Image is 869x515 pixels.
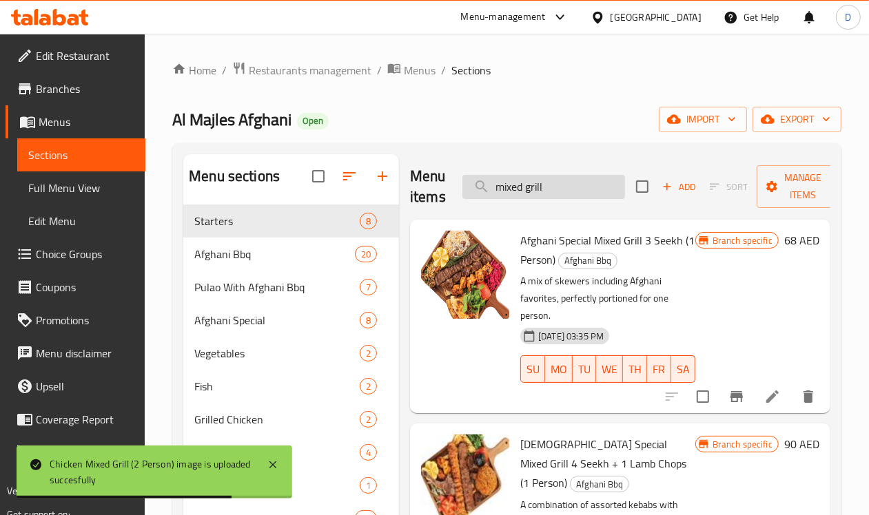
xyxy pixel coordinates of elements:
[36,246,134,262] span: Choice Groups
[6,238,145,271] a: Choice Groups
[172,62,216,78] a: Home
[360,479,376,492] span: 1
[596,355,623,383] button: WE
[520,355,545,383] button: SU
[39,114,134,130] span: Menus
[6,271,145,304] a: Coupons
[28,213,134,229] span: Edit Menu
[6,436,145,469] a: Grocery Checklist
[7,482,41,500] span: Version:
[764,388,781,405] a: Edit menu item
[249,62,371,78] span: Restaurants management
[377,62,382,78] li: /
[232,61,371,79] a: Restaurants management
[172,61,841,79] nav: breadcrumb
[194,378,360,395] span: Fish
[670,111,736,128] span: import
[183,337,399,370] div: Vegetables2
[462,175,625,199] input: search
[28,147,134,163] span: Sections
[194,213,360,229] span: Starters
[36,378,134,395] span: Upsell
[660,179,697,195] span: Add
[36,345,134,361] span: Menu disclaimer
[360,411,377,428] div: items
[520,230,695,270] span: Afghani Special Mixed Grill 3 Seekh (1 Person)
[28,180,134,196] span: Full Menu View
[360,446,376,459] span: 4
[6,39,145,72] a: Edit Restaurant
[6,337,145,370] a: Menu disclaimer
[360,413,376,426] span: 2
[172,104,292,135] span: Al Majles Afghani
[194,279,360,295] span: Pulao With Afghani Bbq
[387,61,436,79] a: Menus
[578,359,591,379] span: TU
[545,355,573,383] button: MO
[6,72,145,105] a: Branches
[573,355,596,383] button: TU
[6,105,145,138] a: Menus
[36,312,134,328] span: Promotions
[50,456,254,487] div: Chicken Mixed Grill (2 Person) image is uploaded succesfully
[533,330,609,343] span: [DATE] 03:35 PM
[551,359,567,379] span: MO
[623,355,647,383] button: TH
[707,438,778,451] span: Branch specific
[611,10,702,25] div: [GEOGRAPHIC_DATA]
[183,370,399,403] div: Fish2
[194,444,360,461] span: Bread Basket
[189,166,280,187] h2: Menu sections
[707,234,778,247] span: Branch specific
[356,248,376,261] span: 20
[36,411,134,428] span: Coverage Report
[360,215,376,228] span: 8
[183,238,399,271] div: Afghani Bbq20
[360,380,376,393] span: 2
[520,273,695,324] p: A mix of skewers including Afghani favorites, perfectly portioned for one person.
[571,476,628,492] span: Afghani Bbq
[659,107,747,132] button: import
[628,359,642,379] span: TH
[768,169,838,204] span: Manage items
[753,107,841,132] button: export
[404,62,436,78] span: Menus
[194,345,360,361] span: Vegetables
[461,9,546,25] div: Menu-management
[526,359,540,379] span: SU
[36,81,134,97] span: Branches
[183,436,399,469] div: Bread Basket4
[421,231,509,319] img: Afghani Special Mixed Grill 3 Seekh (1 Person)
[6,370,145,403] a: Upsell
[688,382,717,411] span: Select to update
[671,355,695,383] button: SA
[360,477,377,494] div: items
[360,444,377,461] div: items
[360,281,376,294] span: 7
[784,231,819,250] h6: 68 AED
[677,359,690,379] span: SA
[647,355,671,383] button: FR
[222,62,227,78] li: /
[17,138,145,171] a: Sections
[602,359,617,379] span: WE
[520,434,686,493] span: [DEMOGRAPHIC_DATA] Special Mixed Grill 4 Seekh + 1 Lamb Chops (1 Person)
[194,411,360,428] span: Grilled Chicken
[784,434,819,454] h6: 90 AED
[410,166,446,207] h2: Menu items
[194,246,355,262] span: Afghani Bbq
[36,48,134,64] span: Edit Restaurant
[194,312,360,328] span: Afghani Special
[764,111,830,128] span: export
[360,345,377,361] div: items
[297,113,329,129] div: Open
[559,253,617,269] span: Afghani Bbq
[360,347,376,360] span: 2
[653,359,665,379] span: FR
[183,271,399,304] div: Pulao With Afghani Bbq7
[792,380,825,413] button: delete
[297,115,329,127] span: Open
